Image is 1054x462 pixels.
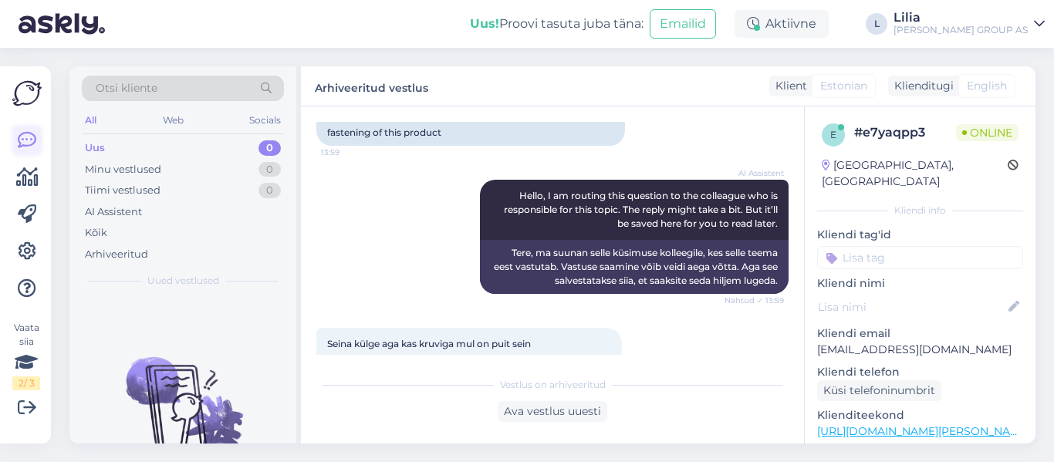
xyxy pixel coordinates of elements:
[85,183,160,198] div: Tiimi vestlused
[822,157,1008,190] div: [GEOGRAPHIC_DATA], [GEOGRAPHIC_DATA]
[321,147,379,158] span: 13:59
[817,380,941,401] div: Küsi telefoninumbrit
[735,10,829,38] div: Aktiivne
[817,364,1023,380] p: Kliendi telefon
[85,204,142,220] div: AI Assistent
[818,298,1005,315] input: Lisa nimi
[504,190,780,229] span: Hello, I am routing this question to the colleague who is responsible for this topic. The reply m...
[967,78,1007,94] span: English
[470,16,499,31] b: Uus!
[315,76,428,96] label: Arhiveeritud vestlus
[82,110,100,130] div: All
[817,342,1023,358] p: [EMAIL_ADDRESS][DOMAIN_NAME]
[854,123,956,142] div: # e7yaqpp3
[147,274,219,288] span: Uued vestlused
[650,9,716,39] button: Emailid
[258,162,281,177] div: 0
[866,13,887,35] div: L
[817,407,1023,423] p: Klienditeekond
[956,124,1019,141] span: Online
[817,325,1023,342] p: Kliendi email
[817,246,1023,269] input: Lisa tag
[894,12,1028,24] div: Lilia
[316,106,625,146] div: TOILET PAPER HOLDER HACEKA KOSMOS BLACK how is the fastening of this product
[817,227,1023,243] p: Kliendi tag'id
[258,140,281,156] div: 0
[470,15,644,33] div: Proovi tasuta juba täna:
[726,167,784,179] span: AI Assistent
[480,240,789,294] div: Tere, ma suunan selle küsimuse kolleegile, kes selle teema eest vastutab. Vastuse saamine võib ve...
[830,129,836,140] span: e
[12,376,40,390] div: 2 / 3
[12,321,40,390] div: Vaata siia
[160,110,187,130] div: Web
[327,338,531,349] span: Seina külge aga kas kruviga mul on puit sein
[817,275,1023,292] p: Kliendi nimi
[500,378,606,392] span: Vestlus on arhiveeritud
[12,79,42,108] img: Askly Logo
[258,183,281,198] div: 0
[725,295,784,306] span: Nähtud ✓ 13:59
[498,401,607,422] div: Ava vestlus uuesti
[85,225,107,241] div: Kõik
[894,24,1028,36] div: [PERSON_NAME] GROUP AS
[96,80,157,96] span: Otsi kliente
[769,78,807,94] div: Klient
[246,110,284,130] div: Socials
[85,162,161,177] div: Minu vestlused
[820,78,867,94] span: Estonian
[817,424,1030,438] a: [URL][DOMAIN_NAME][PERSON_NAME]
[85,247,148,262] div: Arhiveeritud
[817,204,1023,218] div: Kliendi info
[894,12,1045,36] a: Lilia[PERSON_NAME] GROUP AS
[888,78,954,94] div: Klienditugi
[85,140,105,156] div: Uus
